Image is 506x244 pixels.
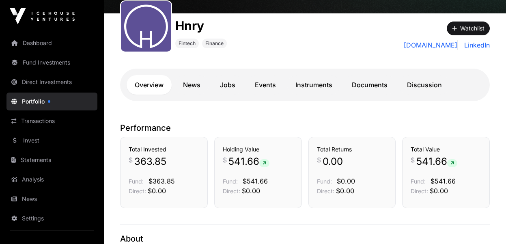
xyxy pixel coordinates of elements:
[317,155,321,165] span: $
[411,155,415,165] span: $
[399,75,450,95] a: Discussion
[6,171,97,188] a: Analysis
[447,22,490,35] button: Watchlist
[120,122,490,134] p: Performance
[242,187,260,195] span: $0.00
[175,75,209,95] a: News
[129,155,133,165] span: $
[6,73,97,91] a: Direct Investments
[6,93,97,110] a: Portfolio
[431,177,456,185] span: $541.66
[228,155,269,168] span: 541.66
[129,178,144,185] span: Fund:
[416,155,457,168] span: 541.66
[247,75,284,95] a: Events
[344,75,396,95] a: Documents
[223,155,227,165] span: $
[317,178,332,185] span: Fund:
[323,155,343,168] span: 0.00
[411,145,481,153] h3: Total Value
[317,188,334,194] span: Direct:
[465,205,506,244] iframe: Chat Widget
[337,177,355,185] span: $0.00
[129,145,199,153] h3: Total Invested
[129,188,146,194] span: Direct:
[243,177,268,185] span: $541.66
[404,40,458,50] a: [DOMAIN_NAME]
[149,177,175,185] span: $363.85
[127,75,172,95] a: Overview
[6,34,97,52] a: Dashboard
[6,209,97,227] a: Settings
[6,151,97,169] a: Statements
[411,188,428,194] span: Direct:
[317,145,388,153] h3: Total Returns
[223,188,240,194] span: Direct:
[175,18,227,33] h1: Hnry
[6,112,97,130] a: Transactions
[411,178,426,185] span: Fund:
[461,40,490,50] a: LinkedIn
[10,8,75,24] img: Icehouse Ventures Logo
[223,178,238,185] span: Fund:
[179,40,196,47] span: Fintech
[134,155,166,168] span: 363.85
[223,145,293,153] h3: Holding Value
[287,75,340,95] a: Instruments
[6,132,97,149] a: Invest
[148,187,166,195] span: $0.00
[336,187,354,195] span: $0.00
[205,40,224,47] span: Finance
[6,190,97,208] a: News
[212,75,243,95] a: Jobs
[124,4,168,48] img: Hnry.svg
[430,187,448,195] span: $0.00
[127,75,483,95] nav: Tabs
[6,54,97,71] a: Fund Investments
